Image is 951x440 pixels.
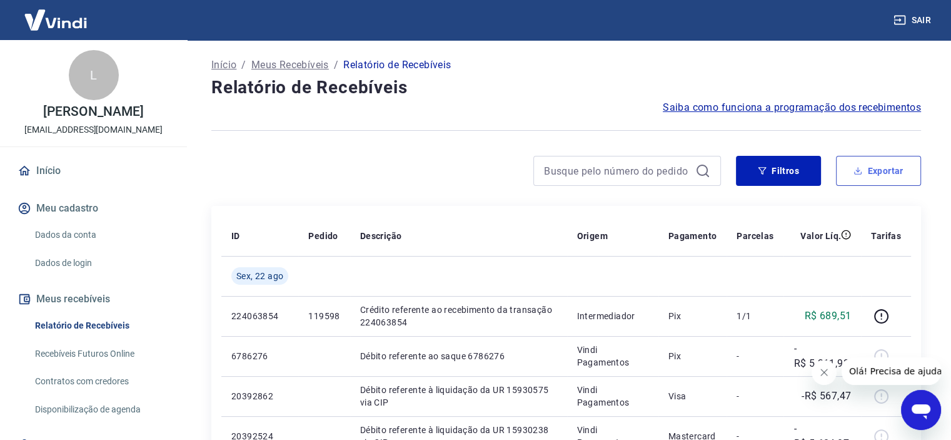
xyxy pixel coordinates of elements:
p: Visa [668,390,717,402]
button: Filtros [736,156,821,186]
button: Exportar [836,156,921,186]
a: Recebíveis Futuros Online [30,341,172,367]
p: Valor Líq. [800,230,841,242]
p: 20392862 [231,390,288,402]
a: Dados da conta [30,222,172,248]
p: Crédito referente ao recebimento da transação 224063854 [360,304,557,329]
p: - [737,390,773,402]
a: Contratos com credores [30,369,172,394]
a: Dados de login [30,250,172,276]
a: Meus Recebíveis [251,58,329,73]
p: [PERSON_NAME] [43,105,143,118]
button: Meus recebíveis [15,285,172,313]
img: Vindi [15,1,96,39]
p: - [737,350,773,362]
iframe: Botão para abrir a janela de mensagens [901,390,941,430]
p: Pix [668,310,717,322]
p: Tarifas [871,230,901,242]
a: Saiba como funciona a programação dos recebimentos [663,100,921,115]
button: Meu cadastro [15,195,172,222]
p: Débito referente à liquidação da UR 15930575 via CIP [360,384,557,409]
p: Vindi Pagamentos [577,384,648,409]
p: / [334,58,338,73]
p: R$ 689,51 [805,309,852,324]
p: 1/1 [737,310,773,322]
p: -R$ 567,47 [802,389,851,404]
iframe: Fechar mensagem [812,360,837,385]
p: -R$ 5.311,93 [793,341,851,371]
p: Vindi Pagamentos [577,344,648,369]
a: Relatório de Recebíveis [30,313,172,339]
p: 119598 [308,310,340,322]
p: Intermediador [577,310,648,322]
p: Pagamento [668,230,717,242]
a: Início [15,157,172,185]
p: Origem [577,230,608,242]
div: L [69,50,119,100]
p: Pedido [308,230,338,242]
p: Parcelas [737,230,773,242]
p: Pix [668,350,717,362]
p: 224063854 [231,310,288,322]
p: Descrição [360,230,402,242]
p: 6786276 [231,350,288,362]
p: Relatório de Recebíveis [343,58,451,73]
a: Disponibilização de agenda [30,397,172,422]
p: [EMAIL_ADDRESS][DOMAIN_NAME] [24,123,163,136]
span: Sex, 22 ago [236,270,283,282]
input: Busque pelo número do pedido [544,161,690,180]
span: Olá! Precisa de ajuda? [8,9,105,19]
h4: Relatório de Recebíveis [211,75,921,100]
a: Início [211,58,236,73]
p: Débito referente ao saque 6786276 [360,350,557,362]
p: ID [231,230,240,242]
button: Sair [891,9,936,32]
p: / [241,58,246,73]
iframe: Mensagem da empresa [842,357,941,385]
